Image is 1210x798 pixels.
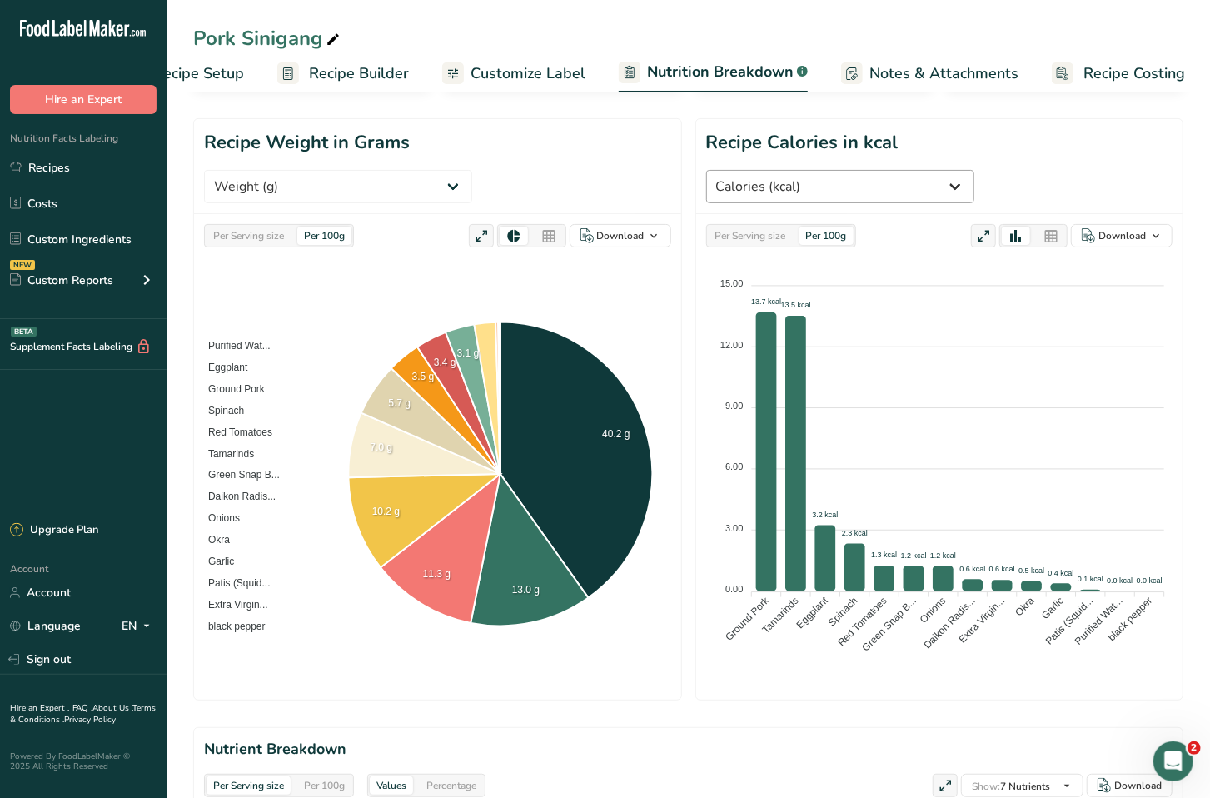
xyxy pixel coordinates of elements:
div: Custom Reports [10,272,113,289]
tspan: 15.00 [720,279,744,289]
span: Recipe Costing [1083,62,1185,85]
span: 7 Nutrients [972,780,1050,793]
div: Per Serving size [709,227,793,245]
a: Privacy Policy [64,714,116,726]
a: Language [10,611,81,641]
span: Recipe Builder [309,62,409,85]
a: Terms & Conditions . [10,702,156,726]
tspan: Spinach [825,595,859,629]
span: Red Tomatoes [196,426,272,438]
h1: Recipe Calories in kcal [706,129,899,157]
span: Spinach [196,405,244,416]
tspan: Purified Wat... [1073,595,1125,647]
span: black pepper [196,621,266,633]
tspan: Daikon Radis... [921,595,977,651]
a: FAQ . [72,702,92,714]
span: Green Snap B... [196,470,280,481]
span: Garlic [196,556,234,568]
span: Notes & Attachments [869,62,1018,85]
span: Patis (Squid... [196,578,271,590]
span: Recipe Setup [153,62,244,85]
div: Values [370,776,413,795]
tspan: 6.00 [725,462,743,472]
tspan: Okra [1013,595,1037,619]
button: Download [570,224,671,247]
tspan: Patis (Squid... [1043,595,1095,647]
div: Pork Sinigang [193,23,343,53]
a: Nutrition Breakdown [619,53,808,93]
span: Ground Pork [196,383,265,395]
tspan: Extra Virgin... [956,595,1007,646]
tspan: Green Snap B... [859,595,919,654]
tspan: Tamarinds [759,595,800,636]
a: Notes & Attachments [841,55,1018,92]
span: Okra [196,535,230,546]
div: Per 100g [799,227,854,245]
tspan: 0.00 [725,584,743,594]
button: Download [1087,774,1173,797]
button: Show:7 Nutrients [961,774,1083,797]
a: Customize Label [442,55,585,92]
a: Hire an Expert . [10,702,69,714]
span: 2 [1188,741,1201,755]
span: Show: [972,780,1000,793]
tspan: Onions [917,595,948,626]
span: Customize Label [471,62,585,85]
div: Percentage [420,776,483,795]
tspan: Red Tomatoes [835,595,889,648]
span: Onions [196,513,240,525]
a: Recipe Costing [1052,55,1185,92]
a: Recipe Builder [277,55,409,92]
div: Per Serving size [207,227,291,245]
tspan: Eggplant [794,595,830,631]
tspan: 12.00 [720,340,744,350]
span: Purified Wat... [196,340,271,352]
a: About Us . [92,702,132,714]
span: Extra Virgin... [196,600,268,611]
tspan: Garlic [1039,595,1066,621]
a: Recipe Setup [122,55,244,92]
span: Nutrition Breakdown [647,61,794,83]
h1: Recipe Weight in Grams [204,129,410,157]
span: Eggplant [196,362,247,373]
tspan: Ground Pork [723,594,772,643]
button: Hire an Expert [10,85,157,114]
div: Per 100g [297,776,351,795]
div: EN [122,616,157,636]
iframe: Intercom live chat [1153,741,1193,781]
div: Powered By FoodLabelMaker © 2025 All Rights Reserved [10,751,157,771]
div: Upgrade Plan [10,522,98,539]
div: Download [1098,228,1146,243]
div: BETA [11,327,37,337]
div: Per Serving size [207,776,291,795]
h2: Nutrient Breakdown [204,738,1173,761]
button: Download [1071,224,1173,247]
div: Download [1114,778,1162,793]
div: NEW [10,260,35,270]
tspan: 9.00 [725,401,743,411]
tspan: black pepper [1105,595,1153,643]
tspan: 3.00 [725,523,743,533]
div: Per 100g [297,227,351,245]
span: Daikon Radis... [196,491,276,503]
div: Download [597,228,645,243]
span: Tamarinds [196,448,254,460]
